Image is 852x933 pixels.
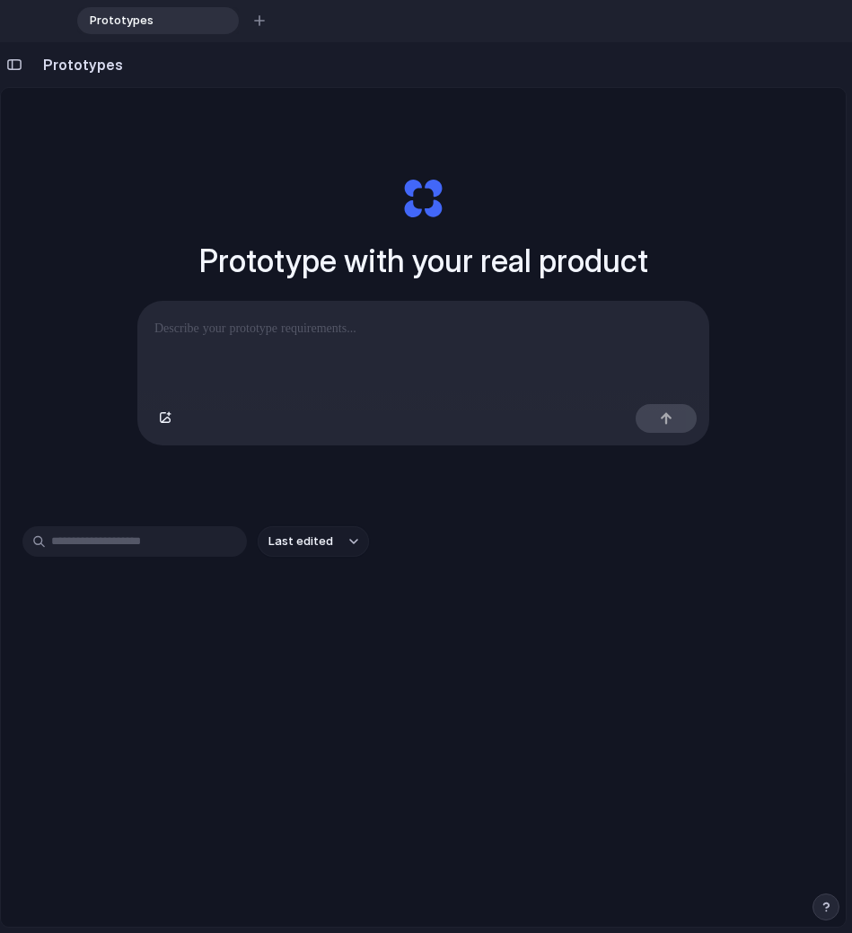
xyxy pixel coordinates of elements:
[77,7,239,34] div: Prototypes
[83,12,210,30] span: Prototypes
[258,526,369,557] button: Last edited
[36,54,123,75] h2: Prototypes
[268,533,333,550] span: Last edited
[199,237,648,285] h1: Prototype with your real product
